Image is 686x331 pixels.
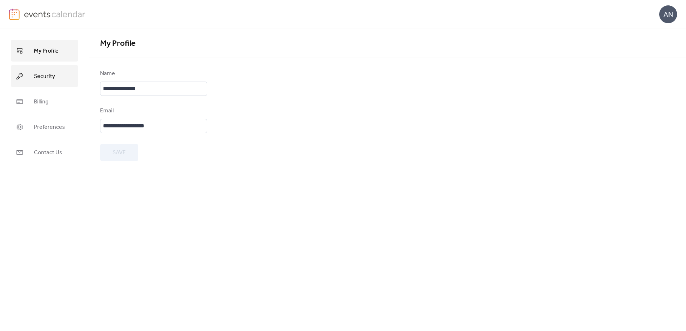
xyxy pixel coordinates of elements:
span: Contact Us [34,147,62,158]
a: Contact Us [11,141,78,163]
a: My Profile [11,40,78,62]
img: logo-type [24,9,86,19]
span: My Profile [100,36,135,52]
a: Security [11,65,78,87]
a: Preferences [11,116,78,138]
div: Email [100,107,206,115]
span: Security [34,71,55,82]
div: AN [659,5,677,23]
img: logo [9,9,20,20]
span: My Profile [34,45,59,57]
span: Billing [34,96,49,107]
div: Name [100,69,206,78]
span: Preferences [34,122,65,133]
a: Billing [11,91,78,112]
